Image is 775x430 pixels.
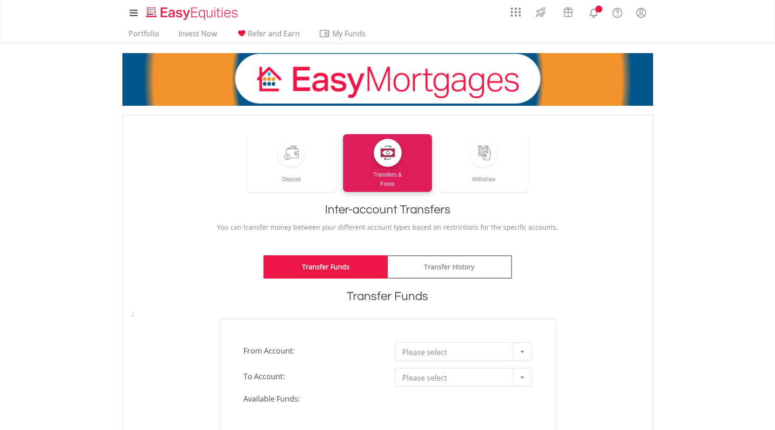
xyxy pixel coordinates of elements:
a: Deposit [247,134,336,192]
a: Transfers &Forex [343,134,432,192]
span: From Account: [236,342,388,359]
a: Transfer Funds [263,255,388,279]
a: Vouchers [554,2,582,20]
span: My Funds [319,27,380,40]
a: Portfolio [125,29,163,43]
img: EasyMortage Promotion Banner [122,53,653,106]
a: Home page [142,2,242,21]
a: Withdraw [439,134,528,192]
span: Please select [402,369,511,387]
span: Available Funds: [236,394,388,404]
div: Deposit [247,167,336,184]
a: Transfer History [388,255,512,279]
a: Invest Now [175,29,221,43]
img: grid-menu-icon.svg [511,7,521,17]
img: thrive-v2.svg [533,5,548,20]
h1: Inter-account Transfers [132,201,643,218]
a: FAQ's and Support [606,2,629,21]
div: Transfers & Forex [343,167,432,189]
p: You can transfer money between your different account types based on restrictions for the specifi... [132,223,643,232]
span: Refer and Earn [248,28,300,39]
img: EasyEquities_Logo.png [144,6,242,21]
h1: Transfer Funds [132,288,643,305]
span: Please select [402,343,511,362]
span: To Account: [236,368,388,385]
a: My Profile [629,2,653,23]
a: Refer and Earn [232,29,303,43]
a: Notifications [582,2,606,21]
img: vouchers-v2.svg [560,5,576,20]
a: AppsGrid [505,2,527,17]
div: Withdraw [439,167,528,184]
